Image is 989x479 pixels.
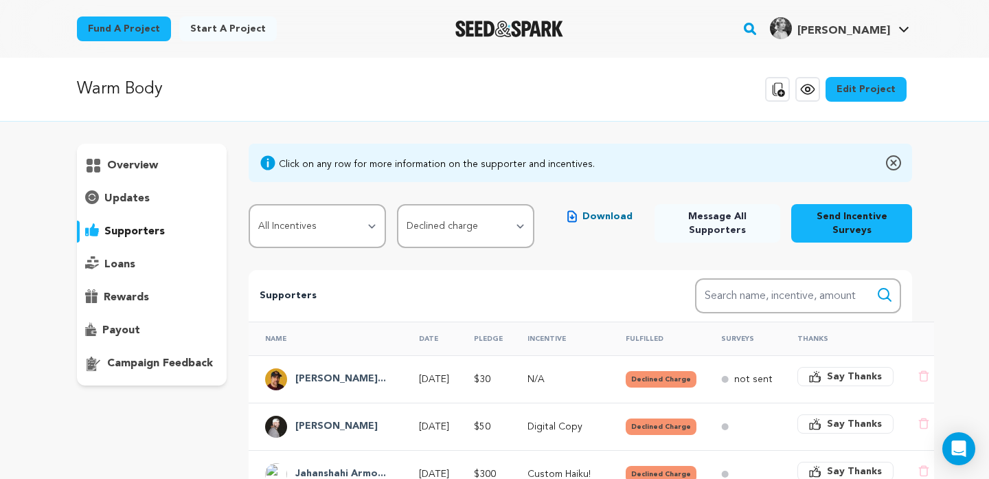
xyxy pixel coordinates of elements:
[107,355,213,372] p: campaign feedback
[457,322,511,355] th: Pledge
[626,371,696,388] button: Declined Charge
[666,210,769,237] span: Message All Supporters
[104,256,135,273] p: loans
[474,422,490,432] span: $50
[104,223,165,240] p: supporters
[77,254,227,276] button: loans
[767,14,912,39] a: Nicole S.'s Profile
[295,371,386,388] h4: Aaron Isaac Vasquez
[942,432,975,465] div: Open Intercom Messenger
[827,417,882,431] span: Say Thanks
[827,465,882,478] span: Say Thanks
[265,416,287,438] img: e6db436c2ac7c1ee.png
[797,25,890,36] span: [PERSON_NAME]
[527,420,601,434] p: Digital Copy
[511,322,609,355] th: Incentive
[791,204,912,243] button: Send Incentive Surveys
[474,469,496,479] span: $300
[770,17,792,39] img: 5a0282667a8d171d.jpg
[582,210,633,223] span: Download
[77,287,227,309] button: rewards
[265,368,287,390] img: 93CDA846-A8DE-4026-806A-1771E91EA448.jpeg
[77,77,163,102] p: Warm Body
[295,419,378,435] h4: Peter Dolshun
[770,17,890,39] div: Nicole S.'s Profile
[455,21,563,37] a: Seed&Spark Homepage
[655,204,780,243] button: Message All Supporters
[249,322,402,355] th: Name
[695,278,901,313] input: Search name, incentive, amount
[705,322,781,355] th: Surveys
[781,322,902,355] th: Thanks
[77,155,227,177] button: overview
[402,322,457,355] th: Date
[767,14,912,43] span: Nicole S.'s Profile
[419,420,449,434] p: [DATE]
[527,372,601,386] p: N/A
[455,21,563,37] img: Seed&Spark Logo Dark Mode
[556,204,644,229] button: Download
[107,157,158,174] p: overview
[104,289,149,306] p: rewards
[260,288,651,304] p: Supporters
[77,353,227,375] button: campaign feedback
[179,16,277,41] a: Start a project
[797,414,894,434] button: Say Thanks
[77,16,171,41] a: Fund a project
[104,190,150,207] p: updates
[279,157,595,171] div: Click on any row for more information on the supporter and incentives.
[474,375,490,384] span: $30
[734,372,773,386] p: not sent
[77,320,227,342] button: payout
[609,322,705,355] th: Fulfilled
[77,221,227,243] button: supporters
[826,77,907,102] a: Edit Project
[77,188,227,210] button: updates
[827,370,882,383] span: Say Thanks
[797,367,894,386] button: Say Thanks
[886,155,901,171] img: close-o.svg
[102,322,140,339] p: payout
[626,419,696,435] button: Declined Charge
[419,372,449,386] p: [DATE]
